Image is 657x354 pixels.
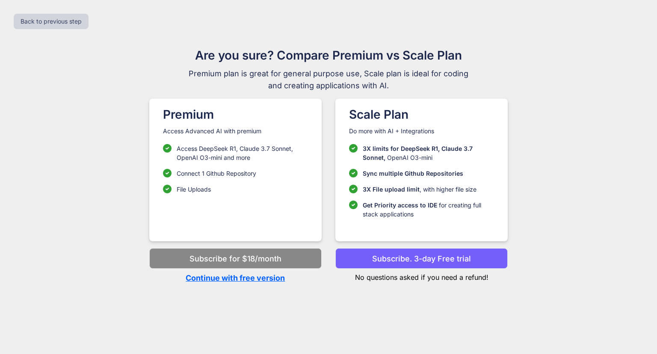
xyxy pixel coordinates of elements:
[349,169,358,177] img: checklist
[163,144,172,153] img: checklist
[149,248,322,269] button: Subscribe for $18/month
[149,272,322,284] p: Continue with free version
[363,144,494,162] p: OpenAI O3-mini
[14,14,89,29] button: Back to previous step
[349,144,358,153] img: checklist
[363,185,476,194] p: , with higher file size
[349,105,494,123] h1: Scale Plan
[349,127,494,135] p: Do more with AI + Integrations
[189,253,281,264] p: Subscribe for $18/month
[163,185,172,193] img: checklist
[163,127,308,135] p: Access Advanced AI with premium
[163,169,172,177] img: checklist
[363,201,494,219] p: for creating full stack applications
[177,185,211,194] p: File Uploads
[349,185,358,193] img: checklist
[363,201,437,209] span: Get Priority access to IDE
[177,169,256,178] p: Connect 1 Github Repository
[363,169,463,178] p: Sync multiple Github Repositories
[163,105,308,123] h1: Premium
[335,248,508,269] button: Subscribe. 3-day Free trial
[335,269,508,282] p: No questions asked if you need a refund!
[185,68,472,92] span: Premium plan is great for general purpose use, Scale plan is ideal for coding and creating applic...
[363,145,473,161] span: 3X limits for DeepSeek R1, Claude 3.7 Sonnet,
[363,186,420,193] span: 3X File upload limit
[177,144,308,162] p: Access DeepSeek R1, Claude 3.7 Sonnet, OpenAI O3-mini and more
[185,46,472,64] h1: Are you sure? Compare Premium vs Scale Plan
[372,253,471,264] p: Subscribe. 3-day Free trial
[349,201,358,209] img: checklist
